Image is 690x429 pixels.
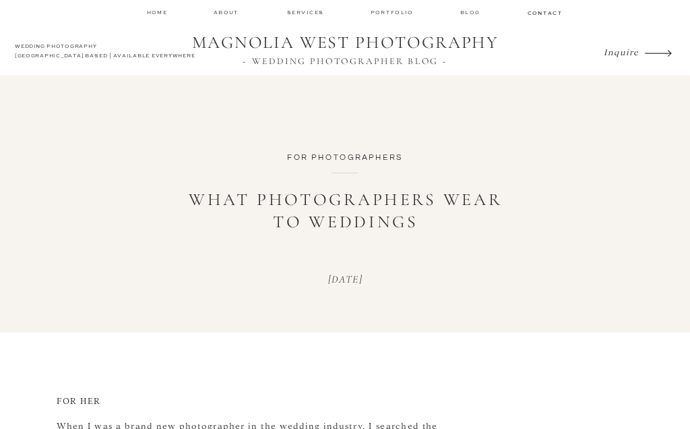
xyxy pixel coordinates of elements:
p: FOR HER [57,393,459,408]
a: ~ WEDDING PHOTOGRAPHER BLOG ~ [184,56,506,66]
p: [DATE] [274,273,416,285]
a: Inquire [604,44,641,60]
a: MAGNOLIA WEST PHOTOGRAPHY [184,32,506,54]
a: For Photographers [287,153,403,161]
h1: What Photographers Wear to Weddings [173,188,518,233]
h2: WEDDING PHOTOGRAPHY [GEOGRAPHIC_DATA] BASED | AVAILABLE EVERYWHERE [15,42,198,63]
a: Portfolio [371,9,416,17]
a: services [287,9,325,16]
a: Blog [460,9,483,17]
i: Inquire [604,46,639,57]
a: WEDDING PHOTOGRAPHY[GEOGRAPHIC_DATA] BASED | AVAILABLE EVERYWHERE [15,42,198,63]
a: home [147,9,168,16]
a: contact [528,9,561,16]
a: about [214,9,243,17]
